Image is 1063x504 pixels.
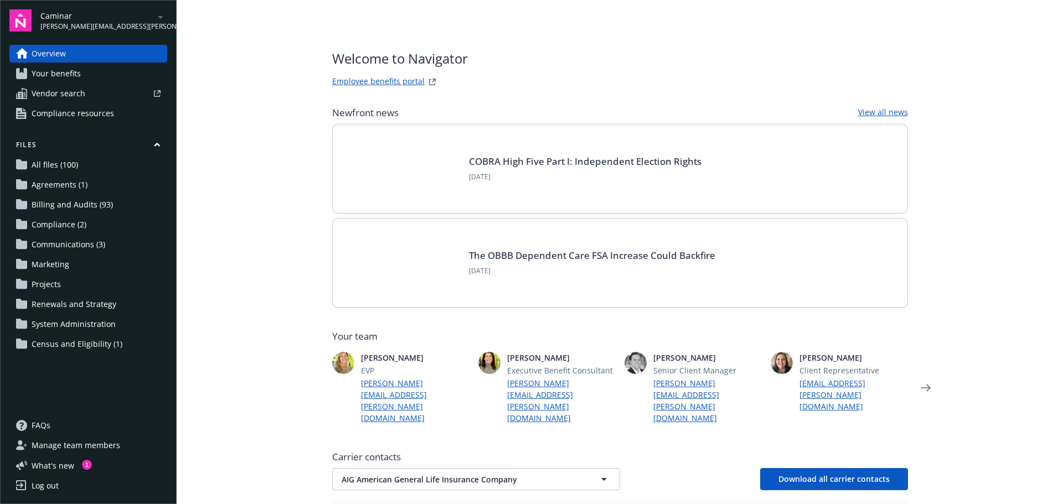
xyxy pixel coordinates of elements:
[332,330,908,343] span: Your team
[32,295,116,313] span: Renewals and Strategy
[9,45,167,63] a: Overview
[507,377,616,424] a: [PERSON_NAME][EMAIL_ADDRESS][PERSON_NAME][DOMAIN_NAME]
[9,9,32,32] img: navigator-logo.svg
[342,474,572,485] span: AIG American General Life Insurance Company
[653,365,762,376] span: Senior Client Manager
[32,216,86,233] span: Compliance (2)
[332,450,908,464] span: Carrier contacts
[361,365,469,376] span: EVP
[32,105,114,122] span: Compliance resources
[154,10,167,23] a: arrowDropDown
[469,266,715,276] span: [DATE]
[799,352,908,363] span: [PERSON_NAME]
[32,156,78,174] span: All files (100)
[469,172,701,182] span: [DATE]
[350,142,456,195] img: BLOG-Card Image - Compliance - COBRA High Five Pt 1 07-18-25.jpg
[9,256,167,273] a: Marketing
[82,460,92,470] div: 1
[40,10,154,22] span: Caminar
[799,365,908,376] span: Client Representative
[625,352,647,374] img: photo
[9,236,167,253] a: Communications (3)
[9,196,167,214] a: Billing and Audits (93)
[9,105,167,122] a: Compliance resources
[9,85,167,102] a: Vendor search
[9,335,167,353] a: Census and Eligibility (1)
[9,417,167,434] a: FAQs
[9,65,167,82] a: Your benefits
[332,75,425,89] a: Employee benefits portal
[332,49,468,69] span: Welcome to Navigator
[32,276,61,293] span: Projects
[9,295,167,313] a: Renewals and Strategy
[9,140,167,154] button: Files
[917,379,935,397] a: Next
[32,85,85,102] span: Vendor search
[32,256,69,273] span: Marketing
[760,468,908,490] button: Download all carrier contacts
[9,156,167,174] a: All files (100)
[32,477,59,495] div: Log out
[361,377,469,424] a: [PERSON_NAME][EMAIL_ADDRESS][PERSON_NAME][DOMAIN_NAME]
[32,65,81,82] span: Your benefits
[858,106,908,119] a: View all news
[32,236,105,253] span: Communications (3)
[9,276,167,293] a: Projects
[9,216,167,233] a: Compliance (2)
[799,377,908,412] a: [EMAIL_ADDRESS][PERSON_NAME][DOMAIN_NAME]
[332,106,399,119] span: Newfront news
[478,352,500,374] img: photo
[426,75,439,89] a: striveWebsite
[332,468,620,490] button: AIG American General Life Insurance Company
[507,365,616,376] span: Executive Benefit Consultant
[9,315,167,333] a: System Administration
[350,236,456,289] img: BLOG-Card Image - Compliance - OBBB Dep Care FSA - 08-01-25.jpg
[32,196,113,214] span: Billing and Audits (93)
[40,9,167,32] button: Caminar[PERSON_NAME][EMAIL_ADDRESS][PERSON_NAME][DOMAIN_NAME]arrowDropDown
[32,417,50,434] span: FAQs
[32,45,66,63] span: Overview
[9,460,92,471] button: What's new1
[778,474,890,484] span: Download all carrier contacts
[9,437,167,454] a: Manage team members
[32,460,74,471] span: What ' s new
[32,176,87,194] span: Agreements (1)
[771,352,793,374] img: photo
[32,437,120,454] span: Manage team members
[40,22,154,32] span: [PERSON_NAME][EMAIL_ADDRESS][PERSON_NAME][DOMAIN_NAME]
[32,315,116,333] span: System Administration
[469,249,715,262] a: The OBBB Dependent Care FSA Increase Could Backfire
[32,335,122,353] span: Census and Eligibility (1)
[332,352,354,374] img: photo
[361,352,469,363] span: [PERSON_NAME]
[653,377,762,424] a: [PERSON_NAME][EMAIL_ADDRESS][PERSON_NAME][DOMAIN_NAME]
[653,352,762,363] span: [PERSON_NAME]
[469,155,701,168] a: COBRA High Five Part I: Independent Election Rights
[9,176,167,194] a: Agreements (1)
[507,352,616,363] span: [PERSON_NAME]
